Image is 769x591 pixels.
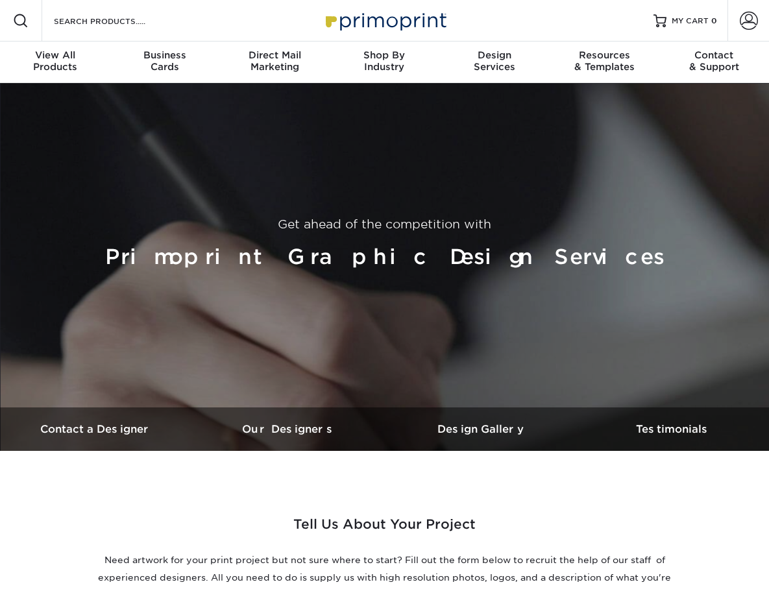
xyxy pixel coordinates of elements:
[5,239,764,275] h1: Primoprint Graphic Design Services
[385,423,577,435] h3: Design Gallery
[549,42,659,83] a: Resources& Templates
[93,513,677,546] h2: Tell Us About Your Project
[659,49,769,61] span: Contact
[110,42,219,83] a: BusinessCards
[659,49,769,73] div: & Support
[220,49,330,61] span: Direct Mail
[110,49,219,61] span: Business
[549,49,659,61] span: Resources
[659,42,769,83] a: Contact& Support
[330,42,439,83] a: Shop ByIndustry
[110,49,219,73] div: Cards
[330,49,439,61] span: Shop By
[220,49,330,73] div: Marketing
[192,407,384,451] a: Our Designers
[549,49,659,73] div: & Templates
[192,423,384,435] h3: Our Designers
[577,407,769,451] a: Testimonials
[5,215,764,234] p: Get ahead of the competition with
[220,42,330,83] a: Direct MailMarketing
[385,407,577,451] a: Design Gallery
[439,49,549,61] span: Design
[439,42,549,83] a: DesignServices
[711,16,717,25] span: 0
[577,423,769,435] h3: Testimonials
[439,49,549,73] div: Services
[672,16,709,27] span: MY CART
[53,13,179,29] input: SEARCH PRODUCTS.....
[330,49,439,73] div: Industry
[320,6,450,34] img: Primoprint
